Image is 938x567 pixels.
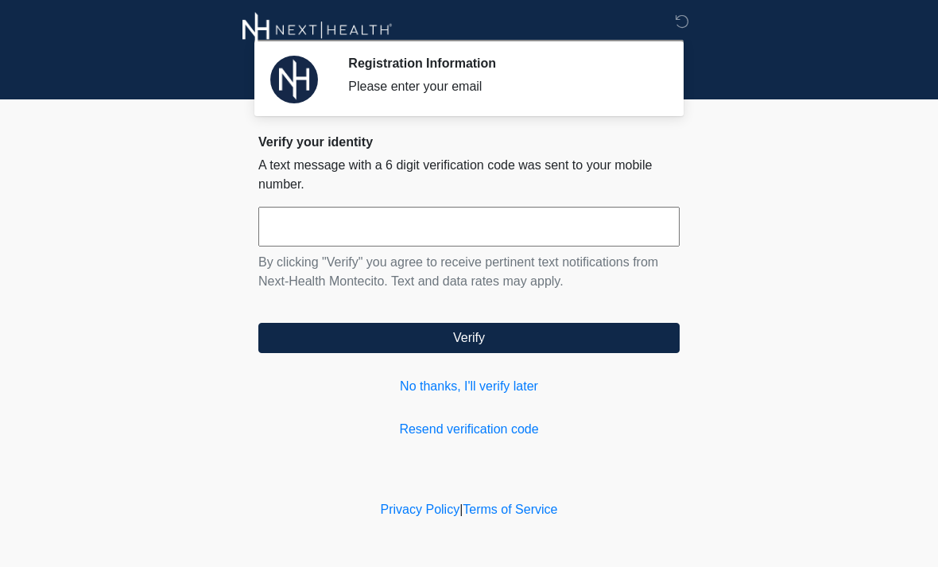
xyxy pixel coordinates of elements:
[242,12,393,48] img: Next-Health Montecito Logo
[459,503,463,516] a: |
[348,56,656,71] h2: Registration Information
[348,77,656,96] div: Please enter your email
[381,503,460,516] a: Privacy Policy
[258,377,680,396] a: No thanks, I'll verify later
[258,323,680,353] button: Verify
[258,134,680,150] h2: Verify your identity
[270,56,318,103] img: Agent Avatar
[258,420,680,439] a: Resend verification code
[258,253,680,291] p: By clicking "Verify" you agree to receive pertinent text notifications from Next-Health Montecito...
[463,503,557,516] a: Terms of Service
[258,156,680,194] p: A text message with a 6 digit verification code was sent to your mobile number.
